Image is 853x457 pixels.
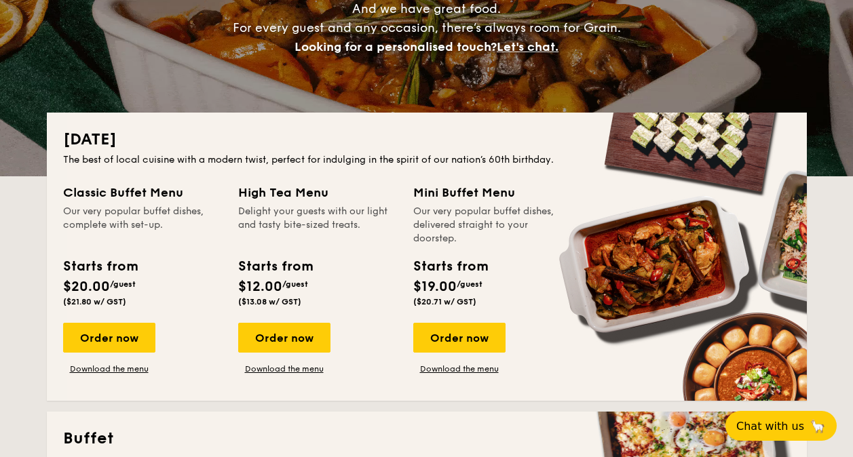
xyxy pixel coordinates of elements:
[457,279,482,289] span: /guest
[238,297,301,306] span: ($13.08 w/ GST)
[63,153,791,167] div: The best of local cuisine with a modern twist, perfect for indulging in the spirit of our nation’...
[413,279,457,295] span: $19.00
[413,183,572,202] div: Mini Buffet Menu
[63,279,110,295] span: $20.00
[63,129,791,151] h2: [DATE]
[413,205,572,245] div: Our very popular buffet dishes, delivered straight to your doorstep.
[725,411,837,441] button: Chat with us🦙
[233,1,621,54] span: And we have great food. For every guest and any occasion, there’s always room for Grain.
[413,297,476,306] span: ($20.71 w/ GST)
[63,428,791,450] h2: Buffet
[238,183,397,202] div: High Tea Menu
[238,205,397,245] div: Delight your guests with our light and tasty bite-sized treats.
[63,323,155,353] div: Order now
[63,256,137,277] div: Starts from
[63,297,126,306] span: ($21.80 w/ GST)
[282,279,308,289] span: /guest
[295,39,497,54] span: Looking for a personalised touch?
[413,363,506,374] a: Download the menu
[63,363,155,374] a: Download the menu
[238,256,312,277] div: Starts from
[810,418,826,434] span: 🦙
[736,420,804,433] span: Chat with us
[63,183,222,202] div: Classic Buffet Menu
[238,323,330,353] div: Order now
[497,39,558,54] span: Let's chat.
[63,205,222,245] div: Our very popular buffet dishes, complete with set-up.
[413,256,487,277] div: Starts from
[238,363,330,374] a: Download the menu
[413,323,506,353] div: Order now
[110,279,136,289] span: /guest
[238,279,282,295] span: $12.00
